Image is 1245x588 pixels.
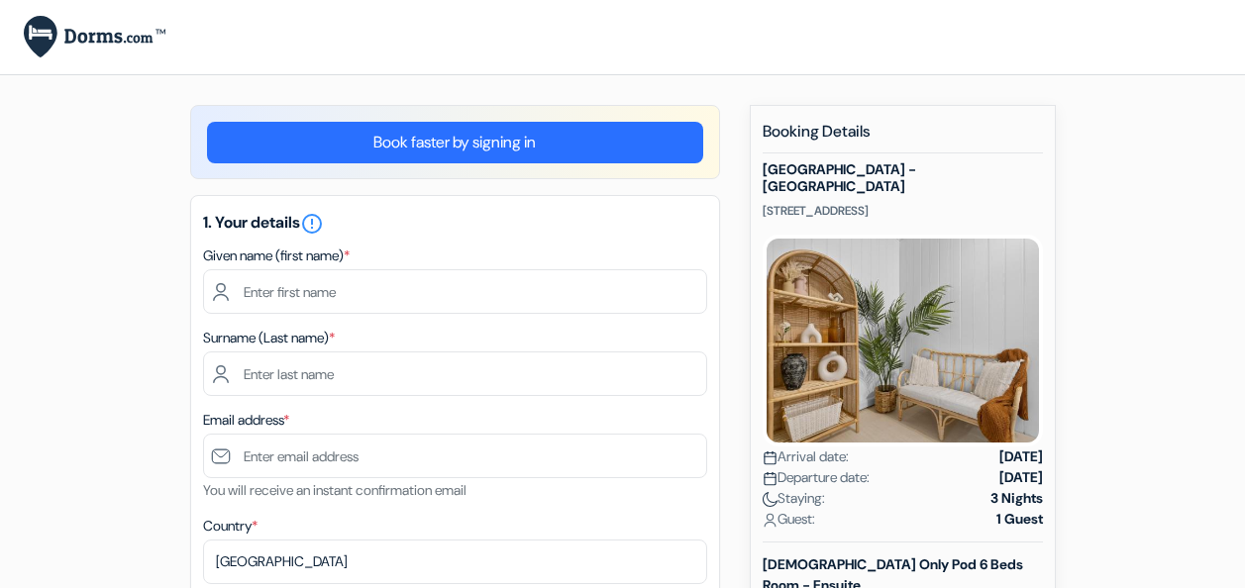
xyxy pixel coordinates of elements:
label: Country [203,516,258,537]
h5: Booking Details [763,122,1043,153]
span: Arrival date: [763,446,849,467]
label: Email address [203,410,289,431]
strong: [DATE] [999,446,1043,467]
img: Dorms.com [24,16,165,58]
a: Book faster by signing in [207,122,703,163]
span: Staying: [763,488,825,509]
img: moon.svg [763,492,778,507]
a: error_outline [300,212,324,233]
i: error_outline [300,212,324,236]
h5: 1. Your details [203,212,707,236]
label: Given name (first name) [203,245,350,266]
input: Enter email address [203,434,707,478]
strong: [DATE] [999,467,1043,488]
span: Guest: [763,509,815,530]
input: Enter first name [203,269,707,314]
small: You will receive an instant confirmation email [203,481,467,499]
span: Departure date: [763,467,870,488]
input: Enter last name [203,351,707,396]
img: user_icon.svg [763,513,778,528]
h5: [GEOGRAPHIC_DATA] - [GEOGRAPHIC_DATA] [763,161,1043,195]
label: Surname (Last name) [203,328,335,348]
img: calendar.svg [763,450,778,465]
img: calendar.svg [763,471,778,486]
strong: 3 Nights [990,488,1043,509]
strong: 1 Guest [996,509,1043,530]
p: [STREET_ADDRESS] [763,203,1043,219]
